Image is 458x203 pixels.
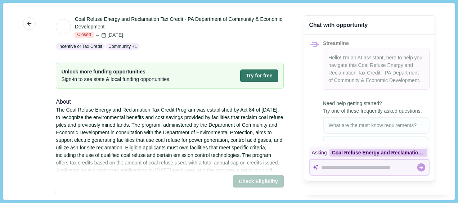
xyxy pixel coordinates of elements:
[56,98,283,107] div: About
[309,146,430,159] div: Asking
[61,68,171,76] span: Unlock more funding opportunities
[95,31,124,39] div: [DATE]
[56,20,71,34] img: logo-l.png
[328,55,422,83] span: Hello! I'm an AI assistant, here to help you navigate this .
[323,100,430,115] span: Need help getting started? Try one of these frequently asked questions:
[233,175,283,188] button: Check Eligibility
[75,15,284,31] div: Coal Refuse Energy and Reclamation Tax Credit - PA Department of Community & Economic Development
[323,40,349,46] span: Streamline
[58,43,102,50] p: Incentive or Tax Credit
[328,62,419,83] span: Coal Refuse Energy and Reclamation Tax Credit - PA Department of Community & Economic Development
[309,21,368,29] div: Chat with opportunity
[109,43,131,50] p: Community
[240,69,278,82] button: Try for free
[56,106,283,182] div: The Coal Refuse Energy and Reclamation Tax Credit Program was established by Act 84 of [DATE], to...
[329,149,427,157] div: Coal Refuse Energy and Reclamation Tax Credit - PA Department of Community & Economic Development
[61,76,171,83] span: Sign-in to see state & local funding opportunities.
[132,43,137,50] span: + 1
[75,32,94,39] span: Closed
